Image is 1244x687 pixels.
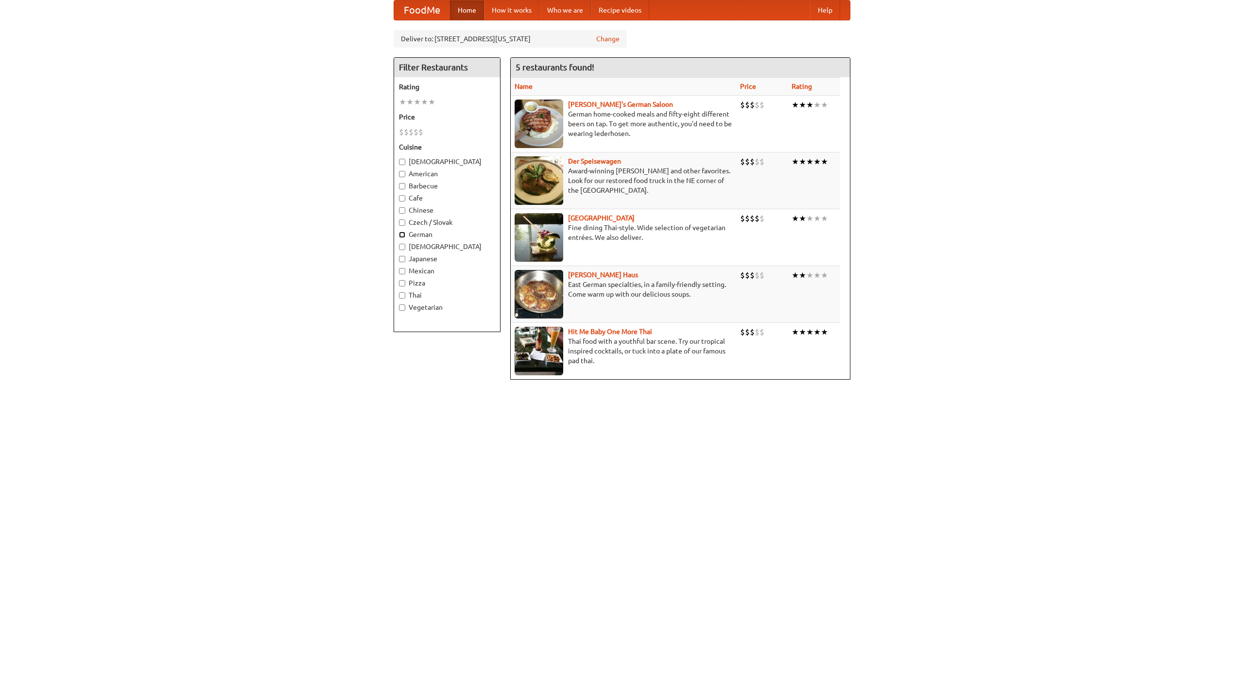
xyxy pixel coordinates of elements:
ng-pluralize: 5 restaurants found! [516,63,594,72]
li: ★ [821,100,828,110]
p: Thai food with a youthful bar scene. Try our tropical inspired cocktails, or tuck into a plate of... [515,336,732,366]
li: $ [755,213,760,224]
input: Chinese [399,207,405,214]
img: kohlhaus.jpg [515,270,563,318]
img: esthers.jpg [515,100,563,148]
li: ★ [813,213,821,224]
li: ★ [792,270,799,281]
li: $ [750,100,755,110]
a: Recipe videos [591,0,649,20]
input: [DEMOGRAPHIC_DATA] [399,244,405,250]
a: Price [740,83,756,90]
input: Thai [399,292,405,299]
li: $ [418,127,423,137]
input: Pizza [399,280,405,286]
li: $ [760,156,764,167]
li: $ [750,156,755,167]
li: ★ [792,156,799,167]
li: $ [740,327,745,337]
li: ★ [821,156,828,167]
h5: Rating [399,82,495,92]
a: Der Speisewagen [568,157,621,165]
li: ★ [792,327,799,337]
li: ★ [813,156,821,167]
li: $ [750,327,755,337]
label: Cafe [399,193,495,203]
li: $ [745,100,750,110]
li: $ [755,327,760,337]
li: ★ [799,213,806,224]
li: ★ [414,97,421,107]
input: American [399,171,405,177]
li: $ [745,213,750,224]
input: Vegetarian [399,304,405,311]
li: ★ [821,270,828,281]
li: $ [740,100,745,110]
label: American [399,169,495,179]
a: Hit Me Baby One More Thai [568,328,652,335]
li: ★ [813,270,821,281]
li: ★ [792,100,799,110]
li: ★ [806,100,813,110]
input: [DEMOGRAPHIC_DATA] [399,159,405,165]
li: $ [414,127,418,137]
a: [PERSON_NAME] Haus [568,271,638,279]
a: FoodMe [394,0,450,20]
input: Japanese [399,256,405,262]
a: Rating [792,83,812,90]
a: Home [450,0,484,20]
a: How it works [484,0,539,20]
h5: Cuisine [399,142,495,152]
label: [DEMOGRAPHIC_DATA] [399,157,495,167]
input: Mexican [399,268,405,274]
li: $ [760,270,764,281]
input: Cafe [399,195,405,201]
label: Thai [399,290,495,300]
label: Vegetarian [399,302,495,312]
input: German [399,232,405,238]
li: ★ [799,327,806,337]
li: ★ [428,97,435,107]
li: $ [760,213,764,224]
li: $ [740,270,745,281]
li: ★ [399,97,406,107]
p: German home-cooked meals and fifty-eight different beers on tap. To get more authentic, you'd nee... [515,109,732,138]
img: speisewagen.jpg [515,156,563,205]
li: $ [399,127,404,137]
li: $ [760,327,764,337]
h4: Filter Restaurants [394,58,500,77]
li: ★ [821,327,828,337]
li: ★ [421,97,428,107]
li: $ [745,327,750,337]
label: Chinese [399,205,495,215]
label: [DEMOGRAPHIC_DATA] [399,242,495,251]
a: [GEOGRAPHIC_DATA] [568,214,635,222]
p: Fine dining Thai-style. Wide selection of vegetarian entrées. We also deliver. [515,223,732,242]
li: ★ [799,270,806,281]
li: ★ [806,327,813,337]
li: $ [755,100,760,110]
label: Czech / Slovak [399,218,495,227]
li: ★ [806,213,813,224]
li: $ [755,270,760,281]
li: ★ [806,156,813,167]
li: ★ [792,213,799,224]
li: $ [750,213,755,224]
label: Japanese [399,254,495,264]
a: Help [810,0,840,20]
a: [PERSON_NAME]'s German Saloon [568,101,673,108]
li: ★ [799,100,806,110]
li: $ [745,156,750,167]
li: $ [745,270,750,281]
div: Deliver to: [STREET_ADDRESS][US_STATE] [394,30,627,48]
li: $ [760,100,764,110]
label: Barbecue [399,181,495,191]
li: $ [740,156,745,167]
li: $ [750,270,755,281]
label: Pizza [399,278,495,288]
input: Czech / Slovak [399,219,405,226]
